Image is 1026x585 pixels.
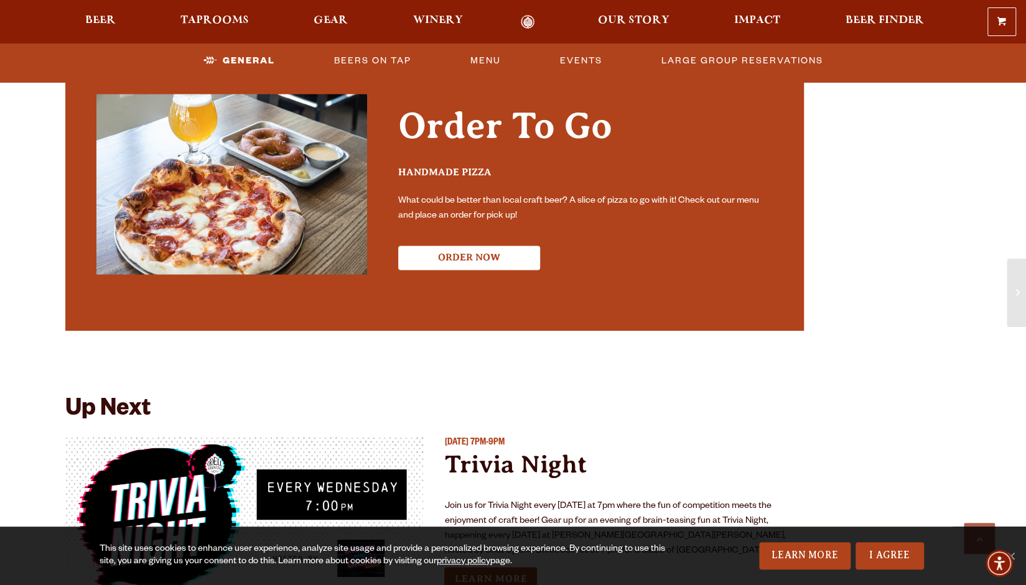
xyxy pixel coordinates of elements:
[726,15,788,29] a: Impact
[444,449,587,477] a: Trivia Night
[845,16,923,25] span: Beer Finder
[505,15,551,29] a: Odell Home
[555,47,607,75] a: Events
[405,15,471,29] a: Winery
[444,499,804,558] p: Join us for Trivia Night every [DATE] at 7pm where the fun of competition meets the enjoyment of ...
[986,550,1013,577] div: Accessibility Menu
[398,194,773,224] p: What could be better than local craft beer? A slice of pizza to go with it! Check out our menu an...
[759,542,851,569] a: Learn More
[65,397,151,424] h2: Up Next
[77,15,124,29] a: Beer
[329,47,416,75] a: Beers On Tap
[444,438,468,448] span: [DATE]
[180,16,249,25] span: Taprooms
[856,542,924,569] a: I Agree
[465,47,506,75] a: Menu
[172,15,257,29] a: Taprooms
[398,246,540,270] button: Order Now
[598,16,669,25] span: Our Story
[837,15,931,29] a: Beer Finder
[398,166,773,189] h3: Handmade Pizza
[734,16,780,25] span: Impact
[100,543,678,568] div: This site uses cookies to enhance user experience, analyze site usage and provide a personalized ...
[305,15,356,29] a: Gear
[656,47,828,75] a: Large Group Reservations
[198,47,280,75] a: General
[413,16,463,25] span: Winery
[470,438,504,448] span: 7PM-9PM
[590,15,678,29] a: Our Story
[96,94,367,274] img: Internal Promo Images
[437,557,490,567] a: privacy policy
[964,523,995,554] a: Scroll to top
[314,16,348,25] span: Gear
[398,105,773,160] h2: Order To Go
[85,16,116,25] span: Beer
